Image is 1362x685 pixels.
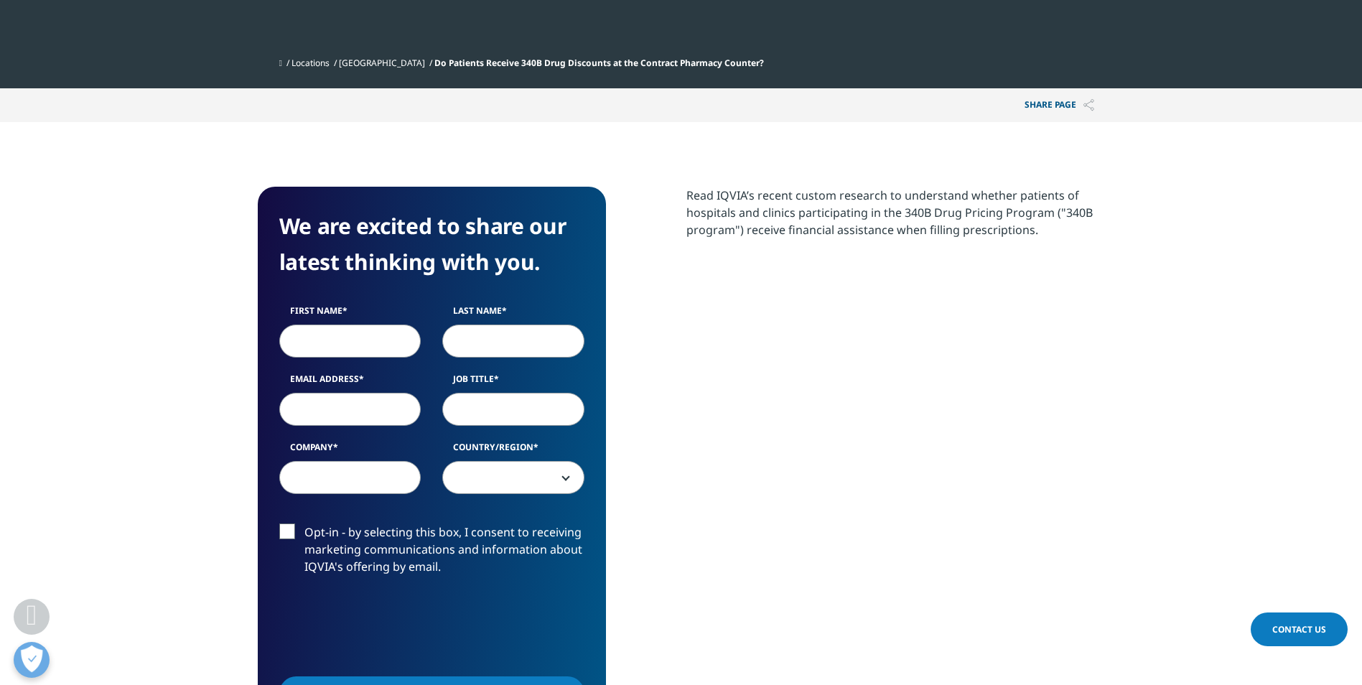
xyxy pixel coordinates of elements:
span: Do Patients Receive 340B Drug Discounts at the Contract Pharmacy Counter? [434,57,764,69]
a: Contact Us [1251,612,1348,646]
iframe: reCAPTCHA [279,598,498,654]
label: Opt-in - by selecting this box, I consent to receiving marketing communications and information a... [279,523,584,583]
a: Locations [291,57,330,69]
label: Last Name [442,304,584,325]
img: Share PAGE [1083,99,1094,111]
a: [GEOGRAPHIC_DATA] [339,57,425,69]
p: Share PAGE [1014,88,1105,122]
div: Read IQVIA’s recent custom research to understand whether patients of hospitals and clinics parti... [686,187,1105,238]
h4: We are excited to share our latest thinking with you. [279,208,584,280]
label: Job Title [442,373,584,393]
label: Email Address [279,373,421,393]
label: Country/Region [442,441,584,461]
label: First Name [279,304,421,325]
label: Company [279,441,421,461]
button: Open Preferences [14,642,50,678]
button: Share PAGEShare PAGE [1014,88,1105,122]
span: Contact Us [1272,623,1326,635]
